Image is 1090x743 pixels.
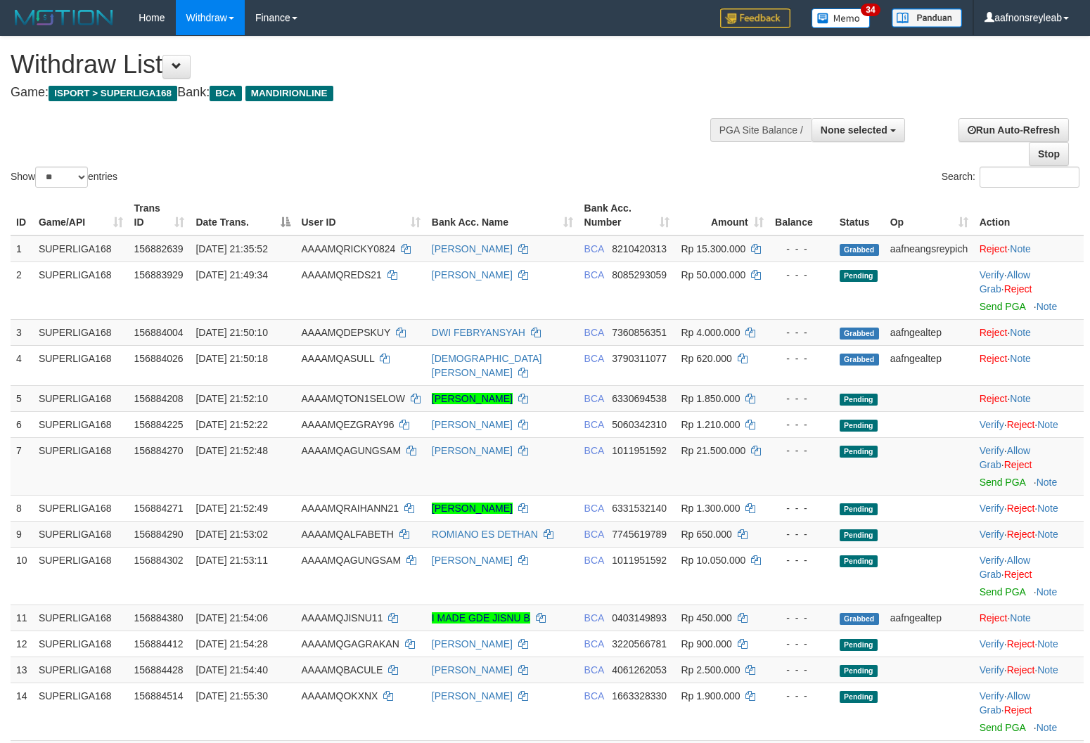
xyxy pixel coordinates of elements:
[134,353,184,364] span: 156884026
[579,195,676,235] th: Bank Acc. Number: activate to sort column ascending
[190,195,295,235] th: Date Trans.: activate to sort column descending
[35,167,88,188] select: Showentries
[302,327,391,338] span: AAAAMQDEPSKUY
[195,393,267,404] span: [DATE] 21:52:10
[33,631,129,657] td: SUPERLIGA168
[195,327,267,338] span: [DATE] 21:50:10
[980,555,1004,566] a: Verify
[974,411,1084,437] td: · ·
[302,243,396,254] span: AAAAMQRICKY0824
[775,689,828,703] div: - - -
[11,261,33,319] td: 2
[302,529,394,540] span: AAAAMQALFABETH
[980,243,1008,254] a: Reject
[980,555,1030,580] a: Allow Grab
[612,503,667,514] span: Copy 6331532140 to clipboard
[1037,586,1058,597] a: Note
[840,394,878,406] span: Pending
[1010,353,1031,364] a: Note
[840,503,878,515] span: Pending
[1037,477,1058,488] a: Note
[1037,722,1058,733] a: Note
[942,167,1079,188] label: Search:
[885,605,974,631] td: aafngealtep
[210,86,241,101] span: BCA
[775,242,828,256] div: - - -
[775,351,828,366] div: - - -
[11,547,33,605] td: 10
[1037,664,1058,676] a: Note
[195,353,267,364] span: [DATE] 21:50:18
[33,195,129,235] th: Game/API: activate to sort column ascending
[11,683,33,740] td: 14
[584,243,604,254] span: BCA
[840,639,878,651] span: Pending
[302,555,402,566] span: AAAAMQAGUNGSAM
[980,269,1030,295] a: Allow Grab
[974,631,1084,657] td: · ·
[195,529,267,540] span: [DATE] 21:53:02
[584,690,604,702] span: BCA
[840,420,878,432] span: Pending
[775,553,828,567] div: - - -
[33,657,129,683] td: SUPERLIGA168
[432,419,513,430] a: [PERSON_NAME]
[775,663,828,677] div: - - -
[1007,503,1035,514] a: Reject
[775,637,828,651] div: - - -
[11,521,33,547] td: 9
[432,353,542,378] a: [DEMOGRAPHIC_DATA][PERSON_NAME]
[1010,612,1031,624] a: Note
[33,319,129,345] td: SUPERLIGA168
[840,354,879,366] span: Grabbed
[612,419,667,430] span: Copy 5060342310 to clipboard
[33,261,129,319] td: SUPERLIGA168
[134,612,184,624] span: 156884380
[134,269,184,280] span: 156883929
[980,419,1004,430] a: Verify
[11,195,33,235] th: ID
[584,612,604,624] span: BCA
[302,638,399,650] span: AAAAMQGAGRAKAN
[195,445,267,456] span: [DATE] 21:52:48
[195,419,267,430] span: [DATE] 21:52:22
[612,612,667,624] span: Copy 0403149893 to clipboard
[974,261,1084,319] td: · ·
[11,657,33,683] td: 13
[958,118,1069,142] a: Run Auto-Refresh
[980,586,1025,597] a: Send PGA
[974,605,1084,631] td: ·
[1004,704,1032,716] a: Reject
[1007,529,1035,540] a: Reject
[812,8,871,28] img: Button%20Memo.svg
[885,195,974,235] th: Op: activate to sort column ascending
[675,195,769,235] th: Amount: activate to sort column ascending
[426,195,579,235] th: Bank Acc. Name: activate to sort column ascending
[302,690,378,702] span: AAAAMQOKXNX
[432,529,538,540] a: ROMIANO ES DETHAN
[134,664,184,676] span: 156884428
[33,521,129,547] td: SUPERLIGA168
[980,555,1030,580] span: ·
[980,664,1004,676] a: Verify
[302,664,383,676] span: AAAAMQBACULE
[134,393,184,404] span: 156884208
[1037,529,1058,540] a: Note
[974,319,1084,345] td: ·
[980,612,1008,624] a: Reject
[681,638,731,650] span: Rp 900.000
[33,411,129,437] td: SUPERLIGA168
[681,503,740,514] span: Rp 1.300.000
[812,118,905,142] button: None selected
[980,690,1030,716] a: Allow Grab
[980,167,1079,188] input: Search:
[129,195,191,235] th: Trans ID: activate to sort column ascending
[612,690,667,702] span: Copy 1663328330 to clipboard
[195,555,267,566] span: [DATE] 21:53:11
[432,690,513,702] a: [PERSON_NAME]
[195,269,267,280] span: [DATE] 21:49:34
[195,243,267,254] span: [DATE] 21:35:52
[134,638,184,650] span: 156884412
[134,690,184,702] span: 156884514
[134,243,184,254] span: 156882639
